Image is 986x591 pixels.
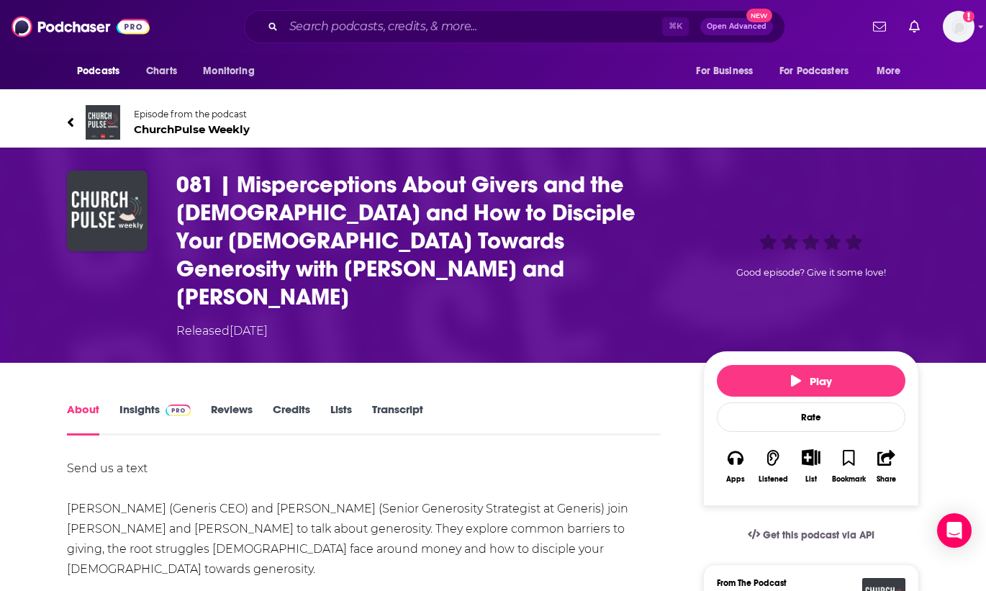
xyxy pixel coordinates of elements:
button: Play [717,365,905,397]
button: Bookmark [830,440,867,492]
button: Open AdvancedNew [700,18,773,35]
div: Released [DATE] [176,322,268,340]
button: open menu [67,58,138,85]
a: Show notifications dropdown [903,14,926,39]
div: Apps [726,475,745,484]
h1: 081 | Misperceptions About Givers and the Church and How to Disciple Your Church Towards Generosi... [176,171,680,311]
div: Share [877,475,896,484]
div: List [805,474,817,484]
img: Podchaser Pro [166,405,191,416]
div: Bookmark [832,475,866,484]
button: Listened [754,440,792,492]
span: ChurchPulse Weekly [134,122,250,136]
button: open menu [193,58,273,85]
span: Get this podcast via API [763,529,874,541]
span: Play [791,374,832,388]
span: Charts [146,61,177,81]
span: Logged in as shcarlos [943,11,974,42]
a: Transcript [372,402,423,436]
input: Search podcasts, credits, & more... [284,15,662,38]
button: Share [868,440,905,492]
img: Podchaser - Follow, Share and Rate Podcasts [12,13,150,40]
a: Credits [273,402,310,436]
span: For Business [696,61,753,81]
div: Rate [717,402,905,432]
a: Lists [330,402,352,436]
h3: From The Podcast [717,578,894,588]
span: [PERSON_NAME] (Generis CEO) and [PERSON_NAME] (Senior Generosity Strategist at Generis) join [PER... [67,502,628,576]
svg: Add a profile image [963,11,974,22]
img: User Profile [943,11,974,42]
span: Podcasts [77,61,119,81]
img: ChurchPulse Weekly [86,105,120,140]
img: 081 | Misperceptions About Givers and the Church and How to Disciple Your Church Towards Generosi... [67,171,148,251]
button: Show profile menu [943,11,974,42]
div: Open Intercom Messenger [937,513,972,548]
a: Send us a text [67,461,148,475]
span: Monitoring [203,61,254,81]
div: Show More ButtonList [792,440,830,492]
button: Apps [717,440,754,492]
button: Show More Button [796,449,826,465]
button: open menu [770,58,869,85]
a: ChurchPulse WeeklyEpisode from the podcastChurchPulse Weekly [67,105,919,140]
span: For Podcasters [779,61,849,81]
span: Episode from the podcast [134,109,250,119]
span: Open Advanced [707,23,766,30]
div: Search podcasts, credits, & more... [244,10,785,43]
span: New [746,9,772,22]
button: open menu [686,58,771,85]
a: About [67,402,99,436]
button: open menu [867,58,919,85]
span: Good episode? Give it some love! [736,267,886,278]
a: Show notifications dropdown [867,14,892,39]
a: InsightsPodchaser Pro [119,402,191,436]
a: Get this podcast via API [736,518,886,553]
div: Listened [759,475,788,484]
a: Reviews [211,402,253,436]
a: Charts [137,58,186,85]
span: ⌘ K [662,17,689,36]
span: More [877,61,901,81]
